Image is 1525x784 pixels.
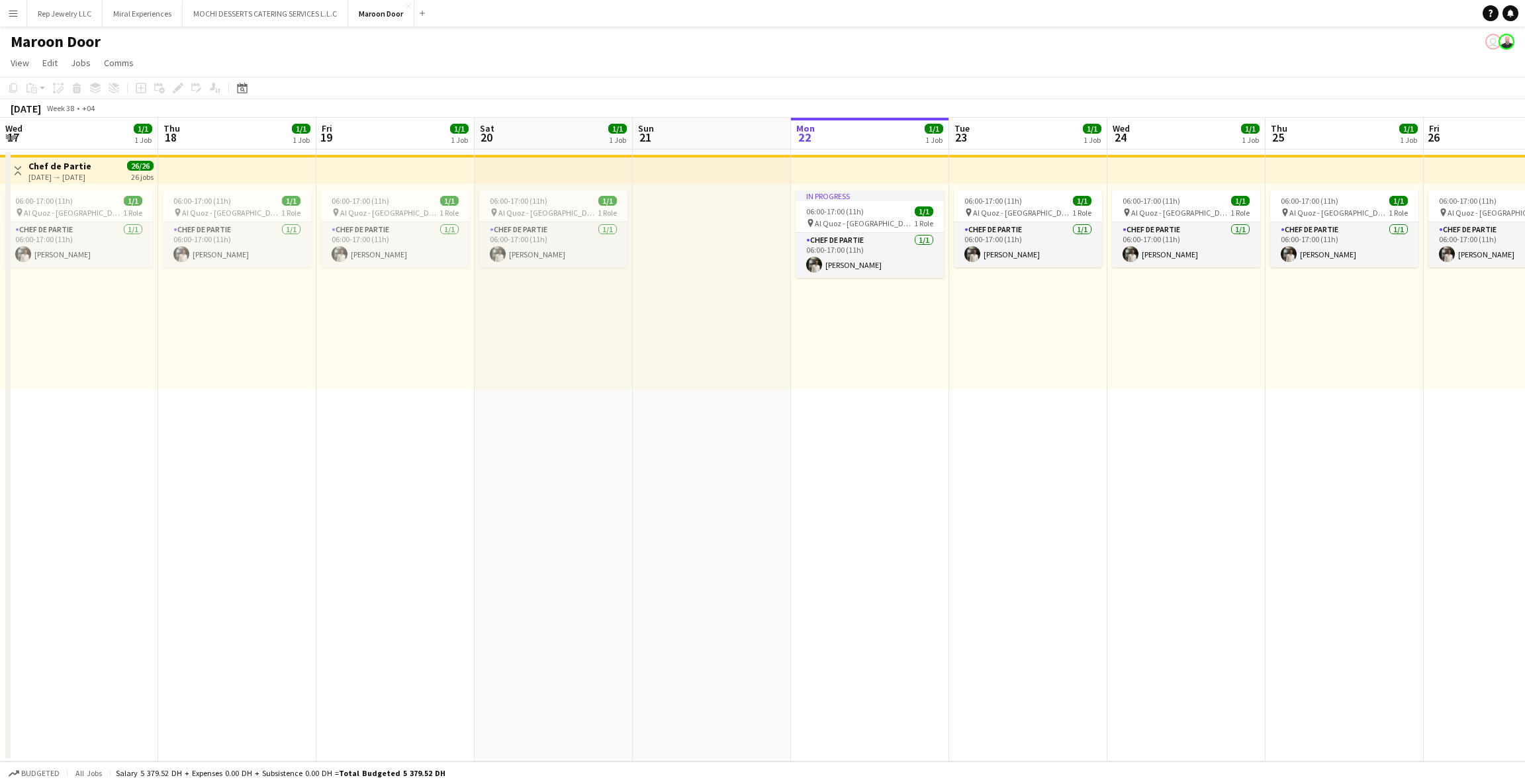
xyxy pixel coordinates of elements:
div: 1 Job [134,135,152,145]
span: 1/1 [608,124,627,134]
button: Budgeted [7,766,62,781]
button: MOCHI DESSERTS CATERING SERVICES L.L.C [183,1,348,26]
span: Jobs [71,57,91,69]
span: Wed [5,122,23,134]
div: [DATE] [11,102,41,115]
span: 06:00-17:00 (11h) [332,196,389,206]
span: Thu [163,122,180,134]
span: 1 Role [281,208,300,218]
a: View [5,54,34,71]
a: Jobs [66,54,96,71]
span: 21 [636,130,654,145]
span: 1/1 [282,196,300,206]
span: 1/1 [1389,196,1408,206]
span: Comms [104,57,134,69]
span: Sun [638,122,654,134]
span: Al Quoz - [GEOGRAPHIC_DATA] [24,208,123,218]
button: Rep Jewelry LLC [27,1,103,26]
span: 06:00-17:00 (11h) [173,196,231,206]
span: 1/1 [1083,124,1101,134]
span: Al Quoz - [GEOGRAPHIC_DATA] [182,208,281,218]
span: Edit [42,57,58,69]
app-user-avatar: Houssam Hussein [1499,34,1514,50]
span: 23 [952,130,970,145]
span: 1 Role [914,218,933,228]
span: 06:00-17:00 (11h) [1281,196,1338,206]
span: Fri [322,122,332,134]
span: 24 [1111,130,1130,145]
h1: Maroon Door [11,32,101,52]
span: Thu [1271,122,1287,134]
div: +04 [82,103,95,113]
div: 1 Job [451,135,468,145]
span: 06:00-17:00 (11h) [1439,196,1497,206]
div: 1 Job [609,135,626,145]
span: Al Quoz - [GEOGRAPHIC_DATA] [498,208,598,218]
div: 26 jobs [131,171,154,182]
span: Mon [796,122,815,134]
span: 1/1 [925,124,943,134]
span: 25 [1269,130,1287,145]
span: Al Quoz - [GEOGRAPHIC_DATA] [815,218,914,228]
div: 1 Job [1400,135,1417,145]
app-job-card: 06:00-17:00 (11h)1/1 Al Quoz - [GEOGRAPHIC_DATA]1 RoleChef de Partie1/106:00-17:00 (11h)[PERSON_N... [1270,191,1418,267]
span: Week 38 [44,103,77,113]
span: Total Budgeted 5 379.52 DH [339,768,445,778]
app-job-card: 06:00-17:00 (11h)1/1 Al Quoz - [GEOGRAPHIC_DATA]1 RoleChef de Partie1/106:00-17:00 (11h)[PERSON_N... [479,191,627,267]
span: 1/1 [915,206,933,216]
span: 1/1 [598,196,617,206]
span: 22 [794,130,815,145]
span: Tue [954,122,970,134]
app-card-role: Chef de Partie1/106:00-17:00 (11h)[PERSON_NAME] [1270,222,1418,267]
span: 06:00-17:00 (11h) [964,196,1022,206]
app-card-role: Chef de Partie1/106:00-17:00 (11h)[PERSON_NAME] [1112,222,1260,267]
app-card-role: Chef de Partie1/106:00-17:00 (11h)[PERSON_NAME] [954,222,1102,267]
span: Al Quoz - [GEOGRAPHIC_DATA] [1131,208,1230,218]
div: 1 Job [925,135,943,145]
span: 1/1 [1073,196,1091,206]
span: 1/1 [292,124,310,134]
span: 1/1 [134,124,152,134]
span: 20 [478,130,494,145]
div: 1 Job [1242,135,1259,145]
span: Sat [480,122,494,134]
span: Al Quoz - [GEOGRAPHIC_DATA] [340,208,439,218]
span: 06:00-17:00 (11h) [806,206,864,216]
span: 06:00-17:00 (11h) [490,196,547,206]
div: 1 Job [1084,135,1101,145]
app-user-avatar: Rudi Yriarte [1485,34,1501,50]
h3: Chef de Partie [28,160,91,172]
app-card-role: Chef de Partie1/106:00-17:00 (11h)[PERSON_NAME] [796,233,944,278]
span: 18 [162,130,180,145]
div: 06:00-17:00 (11h)1/1 Al Quoz - [GEOGRAPHIC_DATA]1 RoleChef de Partie1/106:00-17:00 (11h)[PERSON_N... [1112,191,1260,267]
span: Wed [1113,122,1130,134]
span: 06:00-17:00 (11h) [1123,196,1180,206]
app-job-card: 06:00-17:00 (11h)1/1 Al Quoz - [GEOGRAPHIC_DATA]1 RoleChef de Partie1/106:00-17:00 (11h)[PERSON_N... [954,191,1102,267]
app-card-role: Chef de Partie1/106:00-17:00 (11h)[PERSON_NAME] [5,222,153,267]
app-job-card: 06:00-17:00 (11h)1/1 Al Quoz - [GEOGRAPHIC_DATA]1 RoleChef de Partie1/106:00-17:00 (11h)[PERSON_N... [321,191,469,267]
app-card-role: Chef de Partie1/106:00-17:00 (11h)[PERSON_NAME] [321,222,469,267]
div: 06:00-17:00 (11h)1/1 Al Quoz - [GEOGRAPHIC_DATA]1 RoleChef de Partie1/106:00-17:00 (11h)[PERSON_N... [163,191,311,267]
span: 1 Role [1072,208,1091,218]
span: 26/26 [127,161,154,171]
span: 1 Role [123,208,142,218]
app-card-role: Chef de Partie1/106:00-17:00 (11h)[PERSON_NAME] [479,222,627,267]
button: Miral Experiences [103,1,183,26]
span: 1/1 [440,196,459,206]
span: 06:00-17:00 (11h) [15,196,73,206]
a: Edit [37,54,63,71]
div: In progress [796,191,944,201]
div: [DATE] → [DATE] [28,172,91,182]
div: 1 Job [293,135,310,145]
span: Fri [1429,122,1440,134]
span: Budgeted [21,769,60,778]
span: 1 Role [1230,208,1250,218]
app-job-card: 06:00-17:00 (11h)1/1 Al Quoz - [GEOGRAPHIC_DATA]1 RoleChef de Partie1/106:00-17:00 (11h)[PERSON_N... [5,191,153,267]
span: All jobs [73,768,105,778]
span: 26 [1427,130,1440,145]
